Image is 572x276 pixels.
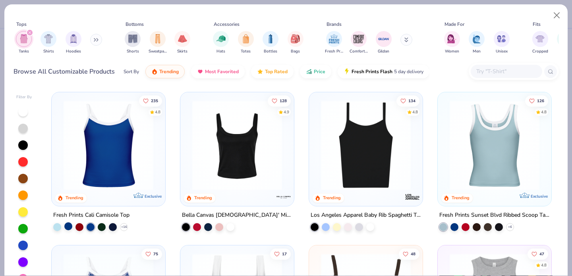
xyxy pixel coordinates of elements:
[533,21,541,28] div: Fits
[276,189,292,205] img: Bella + Canvas logo
[264,49,277,54] span: Bottles
[412,109,418,115] div: 4.8
[532,31,548,54] div: filter for Cropped
[174,31,190,54] button: filter button
[539,252,544,256] span: 47
[182,210,292,220] div: Bella Canvas [DEMOGRAPHIC_DATA]' Micro Ribbed Scoop Tank
[314,68,325,75] span: Price
[286,100,384,190] img: 80dc4ece-0e65-4f15-94a6-2a872a258fbd
[139,95,162,106] button: Like
[530,194,547,199] span: Exclusive
[411,252,415,256] span: 48
[53,210,129,220] div: Fresh Prints Cali Camisole Top
[43,49,54,54] span: Shirts
[541,109,547,115] div: 4.8
[475,67,537,76] input: Try "T-Shirt"
[445,49,459,54] span: Women
[378,49,389,54] span: Gildan
[535,34,545,43] img: Cropped Image
[497,34,506,43] img: Unisex Image
[288,31,303,54] div: filter for Bags
[127,49,139,54] span: Shorts
[16,94,32,100] div: Filter By
[151,68,158,75] img: trending.gif
[238,31,254,54] button: filter button
[549,8,564,23] button: Close
[528,248,548,259] button: Like
[66,31,81,54] button: filter button
[124,68,139,75] div: Sort By
[238,31,254,54] div: filter for Totes
[414,100,512,190] img: df0d61e8-2aa9-4583-81f3-fc8252e5a59e
[311,210,421,220] div: Los Angeles Apparel Baby Rib Spaghetti Tank
[149,31,167,54] div: filter for Sweatpants
[159,68,179,75] span: Trending
[328,33,340,45] img: Fresh Prints Image
[352,68,392,75] span: Fresh Prints Flash
[325,49,343,54] span: Fresh Prints
[344,68,350,75] img: flash.gif
[265,68,288,75] span: Top Rated
[338,65,429,78] button: Fresh Prints Flash5 day delivery
[241,49,251,54] span: Totes
[19,34,28,43] img: Tanks Image
[325,31,343,54] div: filter for Fresh Prints
[41,31,56,54] button: filter button
[404,189,420,205] img: Los Angeles Apparel logo
[142,248,162,259] button: Like
[472,34,481,43] img: Men Image
[353,33,365,45] img: Comfort Colors Image
[145,65,185,78] button: Trending
[300,65,331,78] button: Price
[60,100,157,190] img: 44d55d73-72ca-4285-91c6-c3202361591a
[350,31,368,54] div: filter for Comfort Colors
[280,99,287,103] span: 128
[257,68,263,75] img: TopRated.gif
[188,100,286,190] img: 8af284bf-0d00-45ea-9003-ce4b9a3194ad
[317,100,415,190] img: cbf11e79-2adf-4c6b-b19e-3da42613dd1b
[177,49,187,54] span: Skirts
[376,31,392,54] div: filter for Gildan
[325,31,343,54] button: filter button
[125,31,141,54] button: filter button
[66,49,81,54] span: Hoodies
[494,31,510,54] button: filter button
[263,31,278,54] div: filter for Bottles
[216,34,226,43] img: Hats Image
[149,49,167,54] span: Sweatpants
[154,252,158,256] span: 75
[16,31,32,54] div: filter for Tanks
[19,49,29,54] span: Tanks
[496,49,508,54] span: Unisex
[41,31,56,54] div: filter for Shirts
[263,31,278,54] button: filter button
[396,95,419,106] button: Like
[394,67,423,76] span: 5 day delivery
[508,225,512,229] span: + 6
[121,225,127,229] span: + 16
[444,31,460,54] div: filter for Women
[16,21,27,28] div: Tops
[213,31,229,54] button: filter button
[525,95,548,106] button: Like
[532,31,548,54] button: filter button
[16,31,32,54] button: filter button
[145,194,162,199] span: Exclusive
[178,34,187,43] img: Skirts Image
[288,31,303,54] button: filter button
[469,31,485,54] div: filter for Men
[191,65,245,78] button: Most Favorited
[444,21,464,28] div: Made For
[268,95,291,106] button: Like
[291,34,300,43] img: Bags Image
[399,248,419,259] button: Like
[446,100,543,190] img: 805349cc-a073-4baf-ae89-b2761e757b43
[532,49,548,54] span: Cropped
[270,248,291,259] button: Like
[447,34,456,43] img: Women Image
[378,33,390,45] img: Gildan Image
[197,68,203,75] img: most_fav.gif
[282,252,287,256] span: 17
[216,49,225,54] span: Hats
[439,210,550,220] div: Fresh Prints Sunset Blvd Ribbed Scoop Tank Top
